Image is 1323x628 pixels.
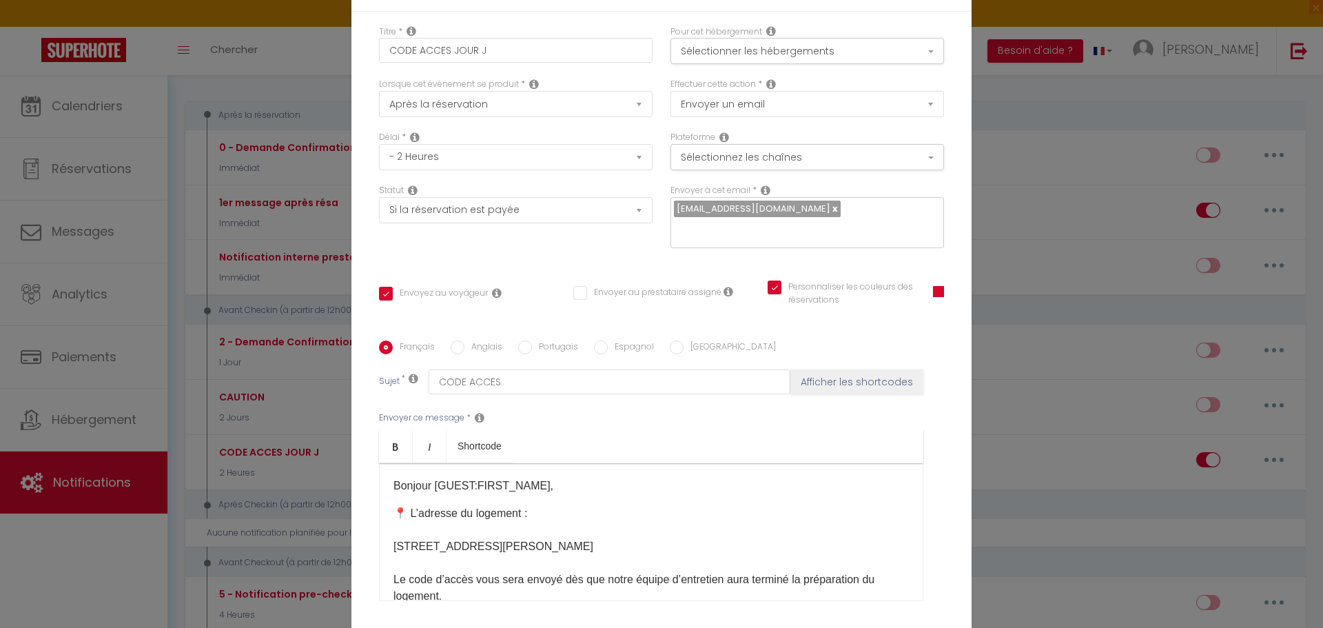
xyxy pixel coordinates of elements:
[379,131,400,144] label: Délai
[413,429,447,463] a: Italic
[379,78,519,91] label: Lorsque cet événement se produit
[766,26,776,37] i: This Rental
[379,429,413,463] a: Bold
[379,26,396,39] label: Titre
[379,412,464,425] label: Envoyer ce message
[670,78,756,91] label: Effectuer cette action
[407,26,416,37] i: Title
[464,341,502,356] label: Anglais
[670,26,762,39] label: Pour cet hébergement
[684,341,776,356] label: [GEOGRAPHIC_DATA]
[608,341,654,356] label: Espagnol
[492,287,502,298] i: Envoyer au voyageur
[379,375,400,389] label: Sujet
[410,132,420,143] i: Action Time
[670,131,715,144] label: Plateforme
[379,184,404,197] label: Statut
[761,185,770,196] i: Recipient
[393,478,909,494] p: Bonjour [GUEST:FIRST_NAME],
[529,79,539,90] i: Event Occur
[409,373,418,384] i: Subject
[724,286,733,297] i: Envoyer au prestataire si il est assigné
[393,341,435,356] label: Français
[670,144,944,170] button: Sélectionnez les chaînes
[719,132,729,143] i: Action Channel
[532,341,578,356] label: Portugais
[408,185,418,196] i: Booking status
[447,429,513,463] a: Shortcode
[677,202,830,215] span: [EMAIL_ADDRESS][DOMAIN_NAME]
[670,38,944,64] button: Sélectionner les hébergements
[790,369,923,394] button: Afficher les shortcodes
[379,463,923,601] div: 📍 L’adresse du logement : [STREET_ADDRESS][PERSON_NAME] Le code d’accès vous sera envoyé dès que ...
[670,184,750,197] label: Envoyer à cet email
[475,412,484,423] i: Message
[766,79,776,90] i: Action Type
